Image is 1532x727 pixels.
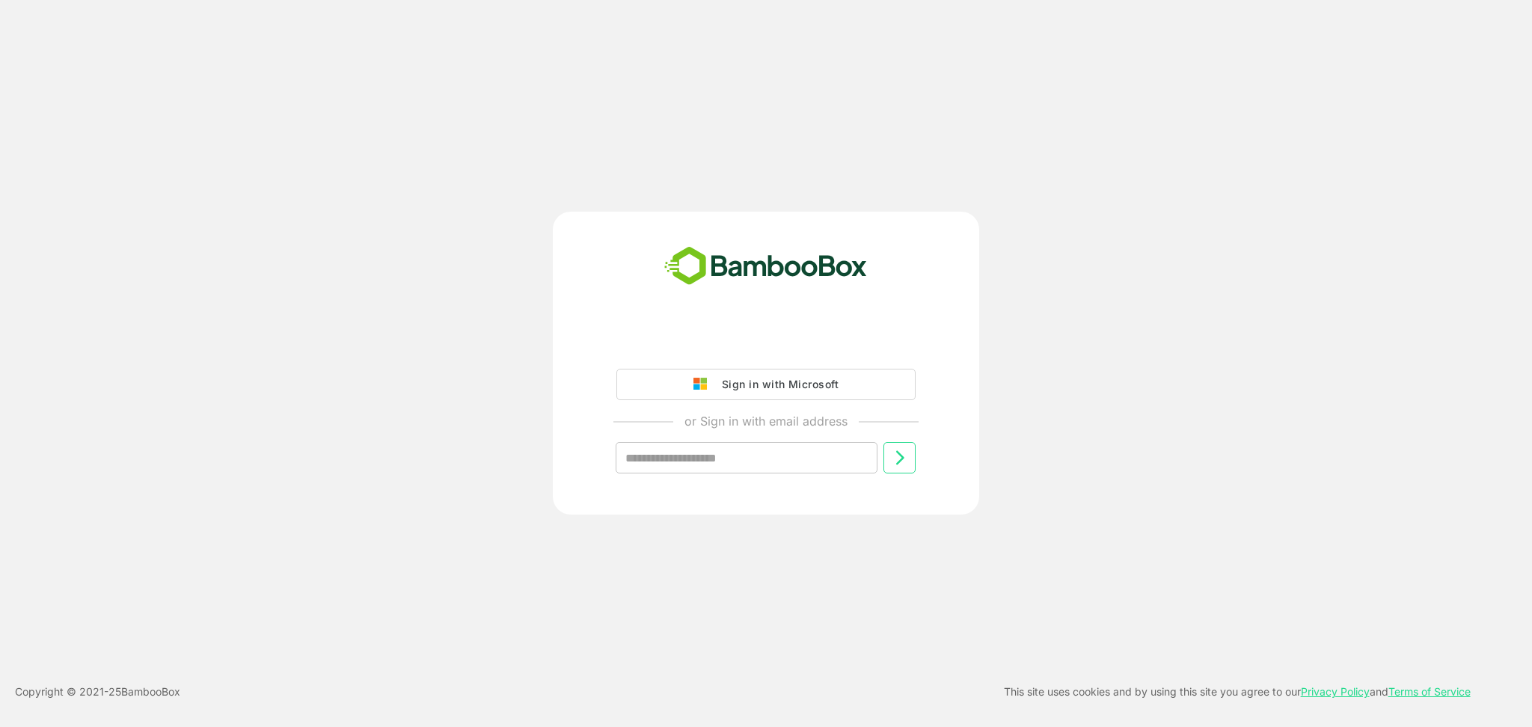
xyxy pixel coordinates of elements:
[714,375,839,394] div: Sign in with Microsoft
[1004,683,1471,701] p: This site uses cookies and by using this site you agree to our and
[1388,685,1471,698] a: Terms of Service
[684,412,848,430] p: or Sign in with email address
[693,378,714,391] img: google
[656,242,875,291] img: bamboobox
[1301,685,1370,698] a: Privacy Policy
[15,683,180,701] p: Copyright © 2021- 25 BambooBox
[616,369,916,400] button: Sign in with Microsoft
